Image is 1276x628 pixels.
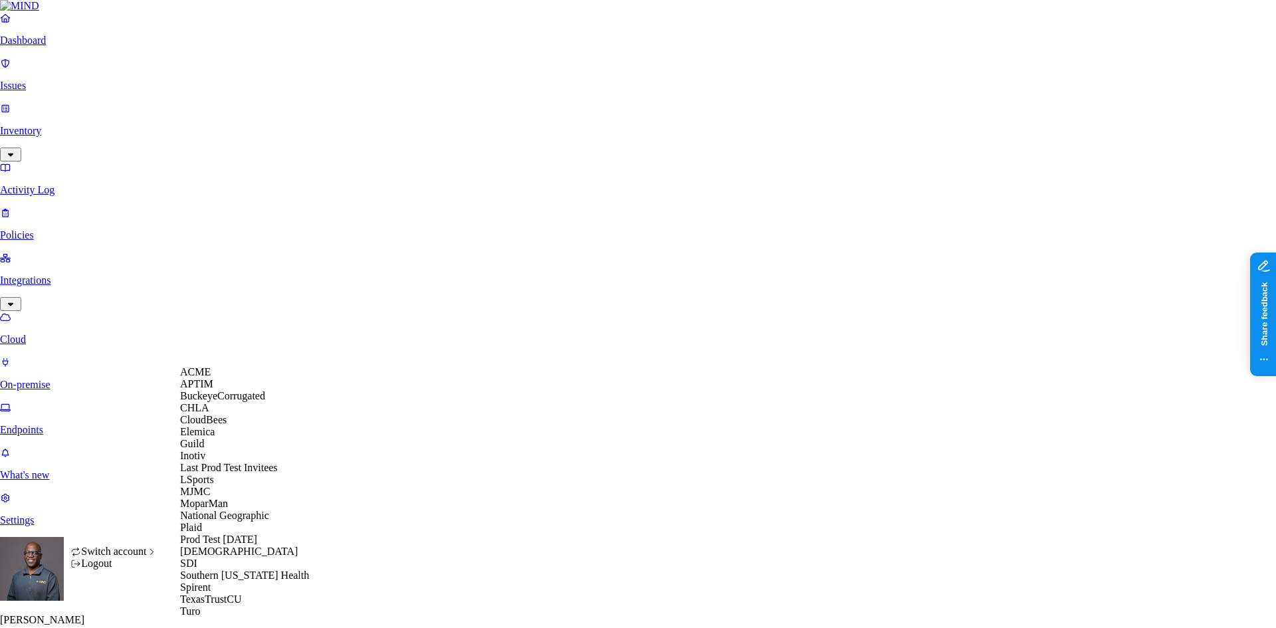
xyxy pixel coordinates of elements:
span: Elemica [180,426,215,437]
span: Prod Test [DATE] [180,534,257,545]
span: Last Prod Test Invitees [180,462,278,473]
span: CHLA [180,402,209,413]
span: Southern [US_STATE] Health [180,570,309,581]
span: MJMC [180,486,210,497]
span: Plaid [180,522,202,533]
span: Turo [180,605,201,617]
span: TexasTrustCU [180,593,242,605]
span: Inotiv [180,450,205,461]
span: BuckeyeCorrugated [180,390,265,401]
span: LSports [180,474,214,485]
span: SDI [180,558,197,569]
span: Guild [180,438,204,449]
span: MoparMan [180,498,228,509]
span: APTIM [180,378,213,389]
div: Logout [70,558,158,570]
span: ACME [180,366,211,377]
span: Switch account [81,546,146,557]
span: Spirent [180,581,211,593]
span: National Geographic [180,510,269,521]
span: CloudBees [180,414,227,425]
span: [DEMOGRAPHIC_DATA] [180,546,298,557]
